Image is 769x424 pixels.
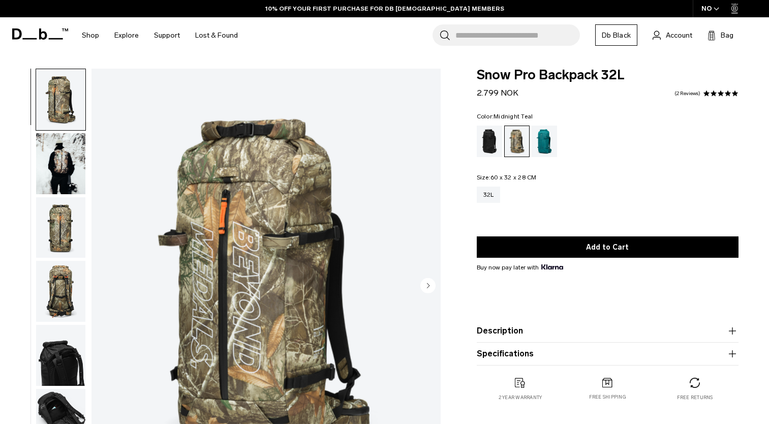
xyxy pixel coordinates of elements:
a: Account [653,29,692,41]
button: Snow Pro Backpack 32L Db x Beyond Medals [36,133,86,195]
a: Midnight Teal [532,126,557,157]
span: Midnight Teal [494,113,533,120]
a: Db x Beyond Medals [504,126,530,157]
button: Next slide [420,278,436,295]
a: 10% OFF YOUR FIRST PURCHASE FOR DB [DEMOGRAPHIC_DATA] MEMBERS [265,4,504,13]
img: {"height" => 20, "alt" => "Klarna"} [541,264,563,269]
button: Bag [708,29,733,41]
span: 60 x 32 x 28 CM [490,174,537,181]
legend: Color: [477,113,533,119]
a: 32L [477,187,501,203]
span: Snow Pro Backpack 32L [477,69,739,82]
button: Snow Pro Backpack 32L Db x Beyond Medals [36,197,86,259]
button: Snow Pro Backpack 32L Db x Beyond Medals [36,324,86,386]
a: Explore [114,17,139,53]
p: Free shipping [589,393,626,401]
img: Snow Pro Backpack 32L Db x Beyond Medals [36,197,85,258]
img: Snow Pro Backpack 32L Db x Beyond Medals [36,69,85,130]
img: Snow Pro Backpack 32L Db x Beyond Medals [36,133,85,194]
a: Lost & Found [195,17,238,53]
button: Specifications [477,348,739,360]
a: Shop [82,17,99,53]
span: Buy now pay later with [477,263,563,272]
a: Support [154,17,180,53]
button: Description [477,325,739,337]
img: Snow Pro Backpack 32L Db x Beyond Medals [36,325,85,386]
nav: Main Navigation [74,17,245,53]
button: Snow Pro Backpack 32L Db x Beyond Medals [36,69,86,131]
p: 2 year warranty [499,394,542,401]
p: Free returns [677,394,713,401]
a: 2 reviews [674,91,700,96]
span: Account [666,30,692,41]
img: Snow Pro Backpack 32L Db x Beyond Medals [36,261,85,322]
a: Black Out [477,126,502,157]
span: Bag [721,30,733,41]
button: Snow Pro Backpack 32L Db x Beyond Medals [36,260,86,322]
a: Db Black [595,24,637,46]
span: 2.799 NOK [477,88,518,98]
legend: Size: [477,174,537,180]
button: Add to Cart [477,236,739,258]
